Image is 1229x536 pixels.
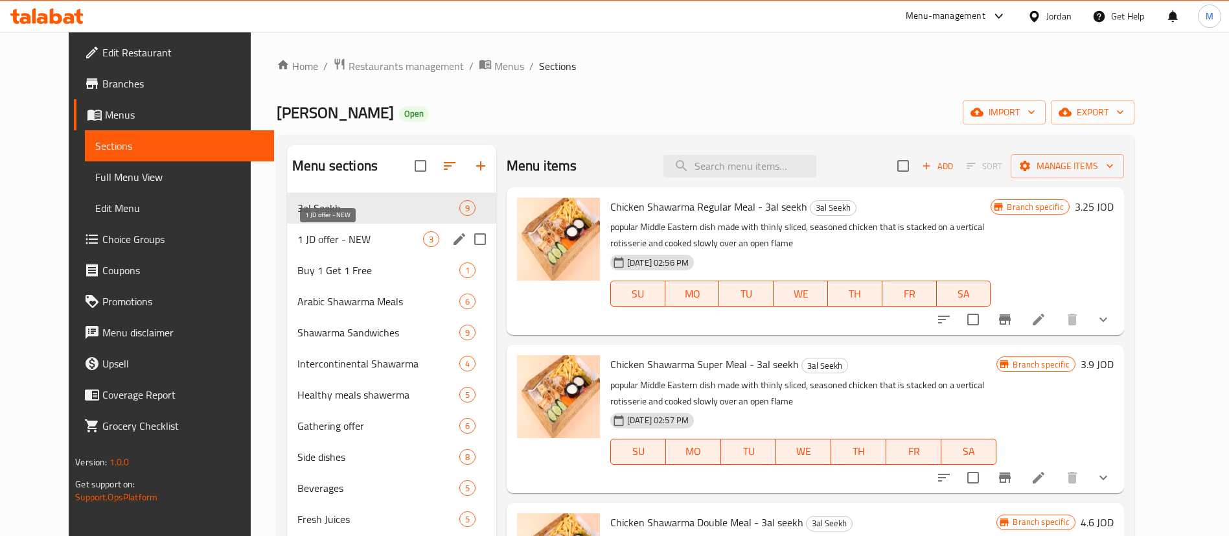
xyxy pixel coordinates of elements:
[1011,154,1124,178] button: Manage items
[610,355,799,374] span: Chicken Shawarma Super Meal - 3al seekh
[891,442,936,461] span: FR
[1057,304,1088,335] button: delete
[74,379,274,410] a: Coverage Report
[297,449,459,465] span: Side dishes
[109,454,130,471] span: 1.0.0
[297,387,459,402] span: Healthy meals shawerma
[85,130,274,161] a: Sections
[610,377,996,410] p: popular Middle Eastern dish made with thinly sliced, seasoned chicken that is stacked on a vertic...
[963,100,1046,124] button: import
[102,325,264,340] span: Menu disclaimer
[450,229,469,249] button: edit
[460,327,475,339] span: 9
[297,200,459,216] span: 3al Seekh
[539,58,576,74] span: Sections
[459,511,476,527] div: items
[105,107,264,122] span: Menus
[917,156,958,176] span: Add item
[836,442,881,461] span: TH
[806,516,853,531] div: 3al Seekh
[287,504,496,535] div: Fresh Juices5
[287,441,496,472] div: Side dishes8
[297,418,459,434] div: Gathering offer
[74,348,274,379] a: Upsell
[610,513,803,532] span: Chicken Shawarma Double Meal - 3al seekh
[74,99,274,130] a: Menus
[610,219,991,251] p: popular Middle Eastern dish made with thinly sliced, seasoned chicken that is stacked on a vertic...
[74,286,274,317] a: Promotions
[460,358,475,370] span: 4
[517,198,600,281] img: Chicken Shawarma Regular Meal - 3al seekh
[95,138,264,154] span: Sections
[928,462,959,493] button: sort-choices
[719,281,774,307] button: TU
[810,200,856,216] div: 3al Seekh
[1088,304,1119,335] button: show more
[459,356,476,371] div: items
[74,37,274,68] a: Edit Restaurant
[85,192,274,224] a: Edit Menu
[947,442,991,461] span: SA
[459,262,476,278] div: items
[622,414,694,426] span: [DATE] 02:57 PM
[287,317,496,348] div: Shawarma Sandwiches9
[920,159,955,174] span: Add
[1031,470,1046,485] a: Edit menu item
[102,45,264,60] span: Edit Restaurant
[459,325,476,340] div: items
[494,58,524,74] span: Menus
[831,439,886,465] button: TH
[74,224,274,255] a: Choice Groups
[297,231,423,247] span: 1 JD offer - NEW
[1051,100,1134,124] button: export
[801,358,848,373] div: 3al Seekh
[1096,470,1111,485] svg: Show Choices
[287,379,496,410] div: Healthy meals shawerma5
[323,58,328,74] li: /
[616,285,660,303] span: SU
[1096,312,1111,327] svg: Show Choices
[622,257,694,269] span: [DATE] 02:56 PM
[460,513,475,526] span: 5
[75,454,107,471] span: Version:
[616,442,661,461] span: SU
[810,200,856,215] span: 3al Seekh
[297,294,459,309] div: Arabic Shawarma Meals
[460,451,475,463] span: 8
[102,231,264,247] span: Choice Groups
[989,304,1020,335] button: Branch-specific-item
[85,161,274,192] a: Full Menu View
[75,489,157,506] a: Support.OpsPlatform
[297,511,459,527] span: Fresh Juices
[610,281,665,307] button: SU
[297,325,459,340] div: Shawarma Sandwiches
[1007,516,1074,528] span: Branch specific
[529,58,534,74] li: /
[75,476,135,493] span: Get support on:
[74,68,274,99] a: Branches
[724,285,768,303] span: TU
[95,200,264,216] span: Edit Menu
[460,296,475,308] span: 6
[917,156,958,176] button: Add
[959,306,987,333] span: Select to update
[102,76,264,91] span: Branches
[349,58,464,74] span: Restaurants management
[102,387,264,402] span: Coverage Report
[888,285,932,303] span: FR
[297,480,459,496] div: Beverages
[292,156,378,176] h2: Menu sections
[666,439,721,465] button: MO
[1081,513,1114,531] h6: 4.6 JOD
[74,255,274,286] a: Coupons
[1075,198,1114,216] h6: 3.25 JOD
[102,262,264,278] span: Coupons
[297,262,459,278] span: Buy 1 Get 1 Free
[973,104,1035,121] span: import
[517,355,600,438] img: Chicken Shawarma Super Meal - 3al seekh
[287,224,496,255] div: 1 JD offer - NEW3edit
[989,462,1020,493] button: Branch-specific-item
